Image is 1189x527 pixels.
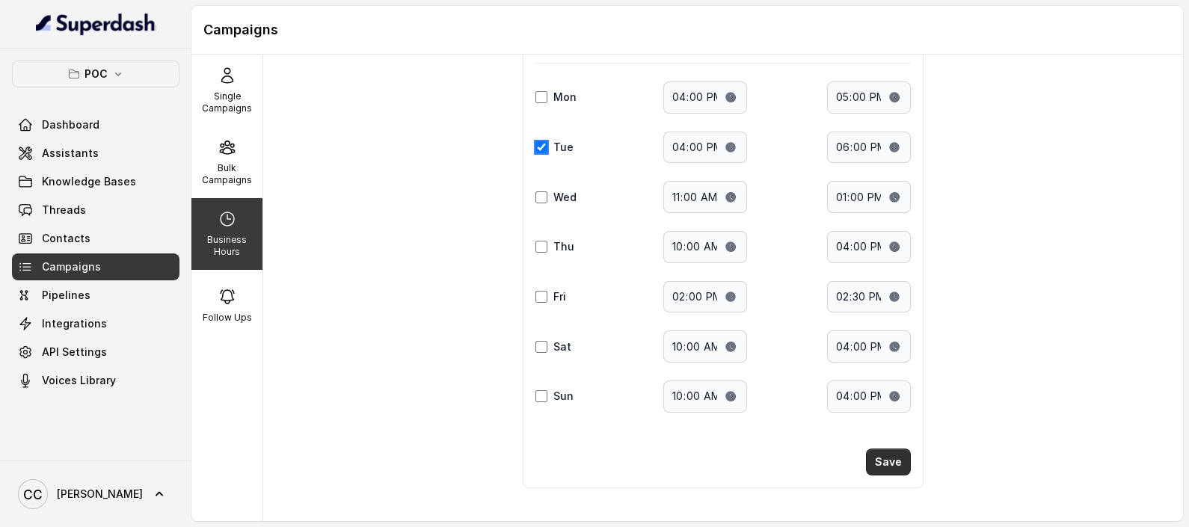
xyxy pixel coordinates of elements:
a: Voices Library [12,367,179,394]
span: Assistants [42,146,99,161]
a: Pipelines [12,282,179,309]
a: Knowledge Bases [12,168,179,195]
label: Sun [553,389,574,404]
label: Mon [553,90,577,105]
img: light.svg [36,12,156,36]
span: [PERSON_NAME] [57,487,143,502]
span: Voices Library [42,373,116,388]
label: Fri [553,289,566,304]
p: POC [85,65,108,83]
text: CC [23,487,43,502]
button: Save [866,449,911,475]
h1: Campaigns [203,18,1171,42]
a: Dashboard [12,111,179,138]
a: Campaigns [12,253,179,280]
button: POC [12,61,179,87]
p: Bulk Campaigns [197,162,256,186]
a: Integrations [12,310,179,337]
p: Single Campaigns [197,90,256,114]
a: [PERSON_NAME] [12,473,179,515]
span: Dashboard [42,117,99,132]
span: Pipelines [42,288,90,303]
a: Contacts [12,225,179,252]
span: API Settings [42,345,107,360]
span: Contacts [42,231,90,246]
a: Assistants [12,140,179,167]
label: Wed [553,190,577,205]
a: Threads [12,197,179,224]
p: Follow Ups [203,312,252,324]
span: Integrations [42,316,107,331]
a: API Settings [12,339,179,366]
span: Threads [42,203,86,218]
span: Campaigns [42,259,101,274]
label: Tue [553,140,574,155]
span: Knowledge Bases [42,174,136,189]
p: Business Hours [197,234,256,258]
label: Thu [553,239,574,254]
label: Sat [553,339,571,354]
